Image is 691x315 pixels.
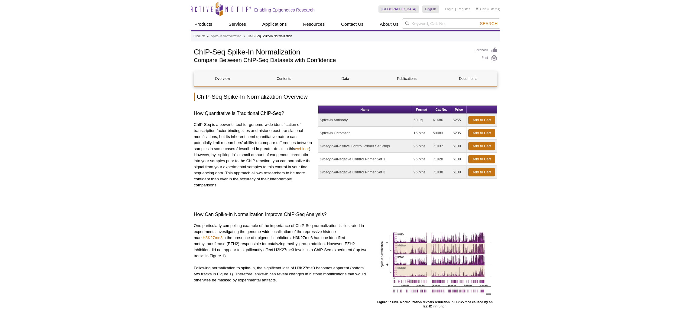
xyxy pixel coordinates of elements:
th: Price [451,106,467,114]
a: Feedback [475,47,497,54]
li: | [455,5,456,13]
h2: Enabling Epigenetics Research [254,7,315,13]
a: Print [475,55,497,62]
a: Resources [300,18,329,30]
img: ChIP Normalization reveals changes in H3K27me3 levels following treatment with EZH2 inhibitor. [375,223,495,298]
th: Cat No. [431,106,451,114]
h1: ChIP-Seq Spike-In Normalization [194,47,469,56]
a: [GEOGRAPHIC_DATA] [378,5,419,13]
a: Add to Cart [468,116,495,124]
h2: Compare Between ChIP-Seq Datasets with Confidence [194,57,469,63]
a: Products [193,34,205,39]
a: Services [225,18,250,30]
a: Publications [378,71,435,86]
td: $235 [451,127,467,140]
i: Drosophila [320,144,337,148]
a: Add to Cart [468,129,495,137]
a: webinar [295,146,309,151]
td: 96 rxns [412,153,431,166]
a: Login [445,7,453,11]
a: H3K27me3 [203,235,222,240]
img: Your Cart [476,7,479,10]
td: 15 rxns [412,127,431,140]
span: Search [480,21,498,26]
a: Overview [194,71,251,86]
td: $130 [451,153,467,166]
h4: Figure 1: ChIP Normalization reveals reduction in H3K27me3 caused by an EZH2 inhibitor. [373,300,497,308]
p: One particularly compelling example of the importance of ChIP-Seq normalization is illustrated in... [194,223,368,259]
td: Negative Control Primer Set 1 [318,153,412,166]
td: Positive Control Primer Set Pbgs [318,140,412,153]
h3: How Can Spike-In Normalization Improve ChIP-Seq Analysis? [194,211,497,218]
td: 96 rxns [412,166,431,179]
h3: How Quantitative is Traditional ChIP-Seq? [194,110,313,117]
a: Register [457,7,470,11]
button: Search [478,21,499,26]
td: 96 rxns [412,140,431,153]
li: » [244,34,245,38]
td: $130 [451,140,467,153]
td: 61686 [431,114,451,127]
a: Add to Cart [468,155,495,163]
td: 53083 [431,127,451,140]
p: Following normalization to spike-in, the significant loss of H3K27me3 becomes apparent (bottom tw... [194,265,368,283]
td: 50 µg [412,114,431,127]
th: Name [318,106,412,114]
i: Drosophila [320,157,337,161]
li: (0 items) [476,5,500,13]
h2: ChIP-Seq Spike-In Normalization Overview [194,93,497,101]
a: Cart [476,7,486,11]
a: Spike-In Normalization [211,34,242,39]
td: Negative Control Primer Set 3 [318,166,412,179]
a: Products [191,18,216,30]
a: Contents [255,71,312,86]
a: Applications [259,18,290,30]
td: 71028 [431,153,451,166]
i: Drosophila [320,170,337,174]
td: Spike-in Chromatin [318,127,412,140]
p: ChIP-Seq is a powerful tool for genome-wide identification of transcription factor binding sites ... [194,122,313,188]
td: Spike-in Antibody [318,114,412,127]
a: Add to Cart [468,142,495,150]
a: About Us [376,18,402,30]
td: $130 [451,166,467,179]
a: English [422,5,439,13]
input: Keyword, Cat. No. [402,18,500,29]
a: Add to Cart [468,168,495,176]
th: Format [412,106,431,114]
li: ChIP-Seq Spike-In Normalization [248,34,292,38]
a: Data [317,71,374,86]
li: » [207,34,209,38]
td: 71037 [431,140,451,153]
td: $255 [451,114,467,127]
td: 71038 [431,166,451,179]
a: Documents [440,71,497,86]
a: Contact Us [337,18,367,30]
